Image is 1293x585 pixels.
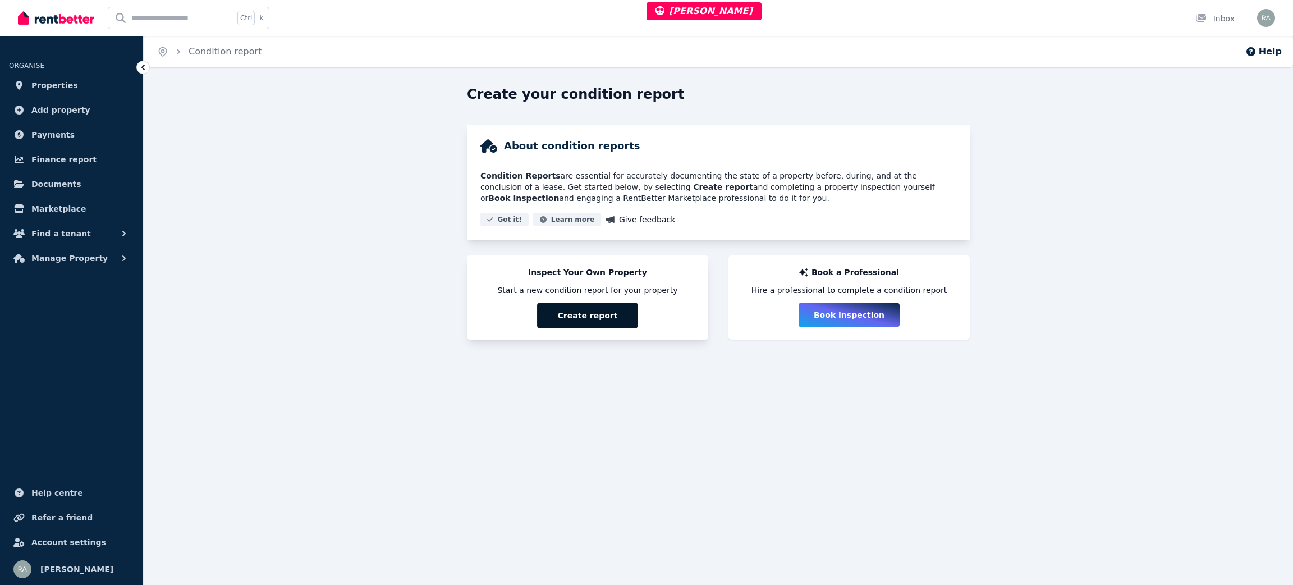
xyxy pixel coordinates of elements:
span: Start a new condition report for your property [497,285,677,296]
p: Book a Professional [811,267,899,278]
a: Help centre [9,482,134,504]
h2: About condition reports [504,138,640,154]
a: Account settings [9,531,134,554]
button: Book inspection [799,303,900,327]
button: Got it! [480,213,529,226]
strong: Book inspection [488,194,559,203]
span: Marketplace [31,202,86,216]
span: ORGANISE [9,62,44,70]
p: Inspect Your Own Property [528,267,647,278]
strong: Condition Reports [480,171,560,180]
span: Find a tenant [31,227,91,240]
img: Rochelle Alvarez [1257,9,1275,27]
img: RentBetter [18,10,94,26]
span: Finance report [31,153,97,166]
a: Properties [9,74,134,97]
span: Documents [31,177,81,191]
span: Refer a friend [31,511,93,524]
span: [PERSON_NAME] [655,6,753,16]
button: Manage Property [9,247,134,269]
span: Ctrl [237,11,255,25]
span: Help centre [31,486,83,500]
a: Finance report [9,148,134,171]
p: are essential for accurately documenting the state of a property before, during, and at the concl... [480,170,956,204]
a: Give feedback [606,213,675,226]
button: Create report [537,303,638,328]
span: k [259,13,263,22]
span: [PERSON_NAME] [40,563,113,576]
a: Documents [9,173,134,195]
strong: Create report [693,182,753,191]
button: Find a tenant [9,222,134,245]
span: Add property [31,103,90,117]
span: Manage Property [31,252,108,265]
a: Condition report [189,46,262,57]
a: Refer a friend [9,506,134,529]
nav: Breadcrumb [144,36,275,67]
span: Hire a professional to complete a condition report [751,285,947,296]
span: Account settings [31,536,106,549]
div: Inbox [1195,13,1235,24]
button: Help [1245,45,1282,58]
a: Payments [9,124,134,146]
h1: Create your condition report [467,85,684,103]
a: Add property [9,99,134,121]
span: Payments [31,128,75,141]
img: Rochelle Alvarez [13,560,31,578]
span: Properties [31,79,78,92]
a: Marketplace [9,198,134,220]
button: Learn more [533,213,601,226]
